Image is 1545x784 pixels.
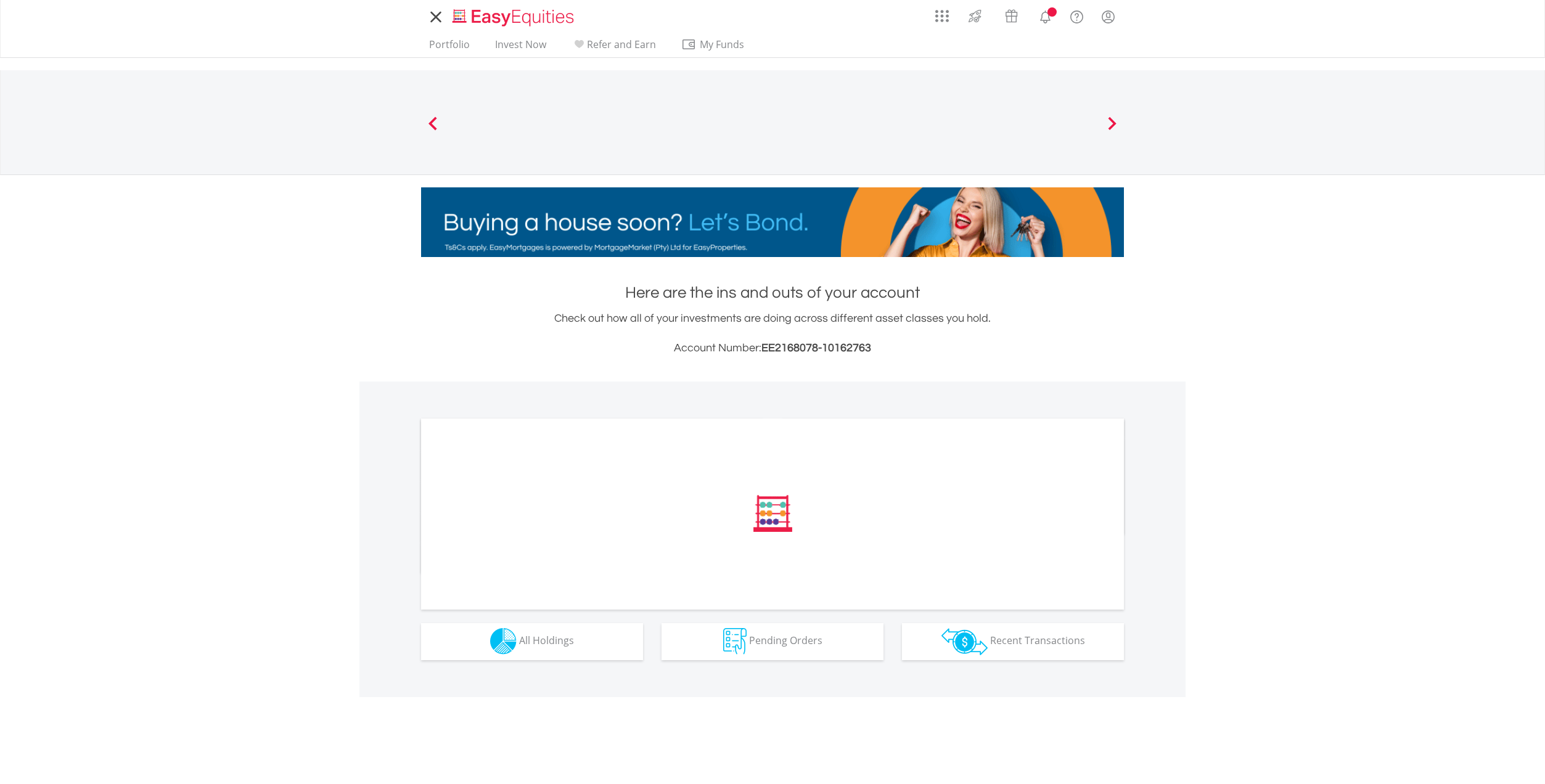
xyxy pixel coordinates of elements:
[421,623,643,660] button: All Holdings
[935,9,949,23] img: grid-menu-icon.svg
[965,6,985,26] img: thrive-v2.svg
[1030,3,1061,28] a: Notifications
[421,187,1124,257] img: EasyMortage Promotion Banner
[424,38,475,57] a: Portfolio
[902,623,1124,660] button: Recent Transactions
[681,36,762,52] span: My Funds
[519,634,574,647] span: All Holdings
[490,38,551,57] a: Invest Now
[1001,6,1022,26] img: vouchers-v2.svg
[421,310,1124,357] div: Check out how all of your investments are doing across different asset classes you hold.
[567,38,661,57] a: Refer and Earn
[1061,3,1092,28] a: FAQ's and Support
[662,623,883,660] button: Pending Orders
[941,628,988,655] img: transactions-zar-wht.png
[450,7,579,28] img: EasyEquities_Logo.png
[723,628,747,655] img: pending_instructions-wht.png
[1092,3,1124,30] a: My Profile
[421,340,1124,357] h3: Account Number:
[448,3,579,28] a: Home page
[749,634,822,647] span: Pending Orders
[993,3,1030,26] a: Vouchers
[490,628,517,655] img: holdings-wht.png
[421,282,1124,304] h1: Here are the ins and outs of your account
[927,3,957,23] a: AppsGrid
[587,38,656,51] span: Refer and Earn
[761,342,871,354] span: EE2168078-10162763
[990,634,1085,647] span: Recent Transactions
